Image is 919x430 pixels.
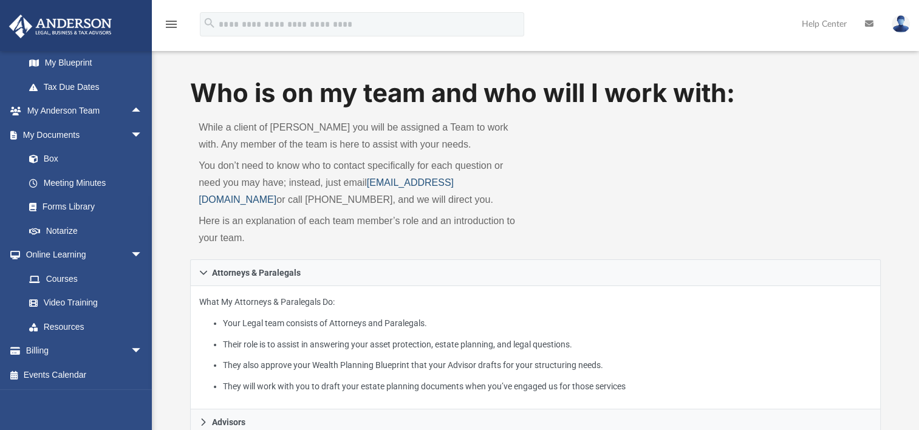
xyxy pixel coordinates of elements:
[9,123,155,147] a: My Documentsarrow_drop_down
[212,418,245,426] span: Advisors
[223,337,872,352] li: Their role is to assist in answering your asset protection, estate planning, and legal questions.
[9,99,155,123] a: My Anderson Teamarrow_drop_up
[199,295,872,394] p: What My Attorneys & Paralegals Do:
[9,339,161,363] a: Billingarrow_drop_down
[164,23,179,32] a: menu
[17,195,149,219] a: Forms Library
[9,363,161,387] a: Events Calendar
[131,243,155,268] span: arrow_drop_down
[892,15,910,33] img: User Pic
[199,177,454,205] a: [EMAIL_ADDRESS][DOMAIN_NAME]
[5,15,115,38] img: Anderson Advisors Platinum Portal
[131,339,155,364] span: arrow_drop_down
[17,51,155,75] a: My Blueprint
[17,219,155,243] a: Notarize
[9,243,155,267] a: Online Learningarrow_drop_down
[199,157,527,208] p: You don’t need to know who to contact specifically for each question or need you may have; instea...
[164,17,179,32] i: menu
[223,379,872,394] li: They will work with you to draft your estate planning documents when you’ve engaged us for those ...
[17,291,149,315] a: Video Training
[199,213,527,247] p: Here is an explanation of each team member’s role and an introduction to your team.
[190,259,881,286] a: Attorneys & Paralegals
[131,123,155,148] span: arrow_drop_down
[17,171,155,195] a: Meeting Minutes
[199,119,527,153] p: While a client of [PERSON_NAME] you will be assigned a Team to work with. Any member of the team ...
[17,315,155,339] a: Resources
[190,286,881,409] div: Attorneys & Paralegals
[203,16,216,30] i: search
[17,75,161,99] a: Tax Due Dates
[17,147,149,171] a: Box
[223,358,872,373] li: They also approve your Wealth Planning Blueprint that your Advisor drafts for your structuring ne...
[190,75,881,111] h1: Who is on my team and who will I work with:
[17,267,155,291] a: Courses
[131,99,155,124] span: arrow_drop_up
[223,316,872,331] li: Your Legal team consists of Attorneys and Paralegals.
[212,268,301,277] span: Attorneys & Paralegals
